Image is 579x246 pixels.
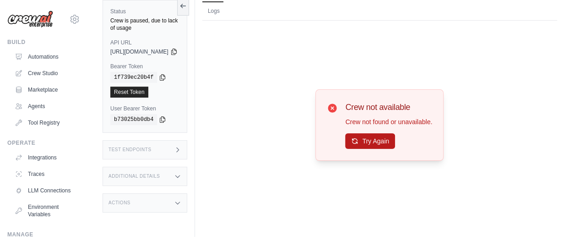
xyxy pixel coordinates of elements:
div: Operate [7,139,80,147]
div: Crew is paused, due to lack of usage [110,17,179,32]
div: Manage [7,231,80,238]
h3: Actions [108,200,130,206]
a: Traces [11,167,80,181]
code: b73025bb0db4 [110,114,157,125]
div: Build [7,38,80,46]
label: Status [110,8,179,15]
a: Environment Variables [11,200,80,222]
p: Crew not found or unavailable. [345,117,432,126]
a: Marketplace [11,82,80,97]
label: API URL [110,39,179,46]
h3: Additional Details [108,174,160,179]
a: LLM Connections [11,183,80,198]
a: Automations [11,49,80,64]
a: Reset Token [110,87,148,98]
img: Logo [7,11,53,28]
a: Crew Studio [11,66,80,81]
label: Bearer Token [110,63,179,70]
label: User Bearer Token [110,105,179,112]
h3: Test Endpoints [108,147,152,153]
a: Tool Registry [11,115,80,130]
a: Integrations [11,150,80,165]
button: Try Again [345,133,395,149]
h3: Crew not available [345,101,432,114]
span: [URL][DOMAIN_NAME] [110,48,168,55]
a: Logs [202,2,225,21]
a: Agents [11,99,80,114]
iframe: Chat Widget [533,202,579,246]
code: 1f739ec20b4f [110,72,157,83]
